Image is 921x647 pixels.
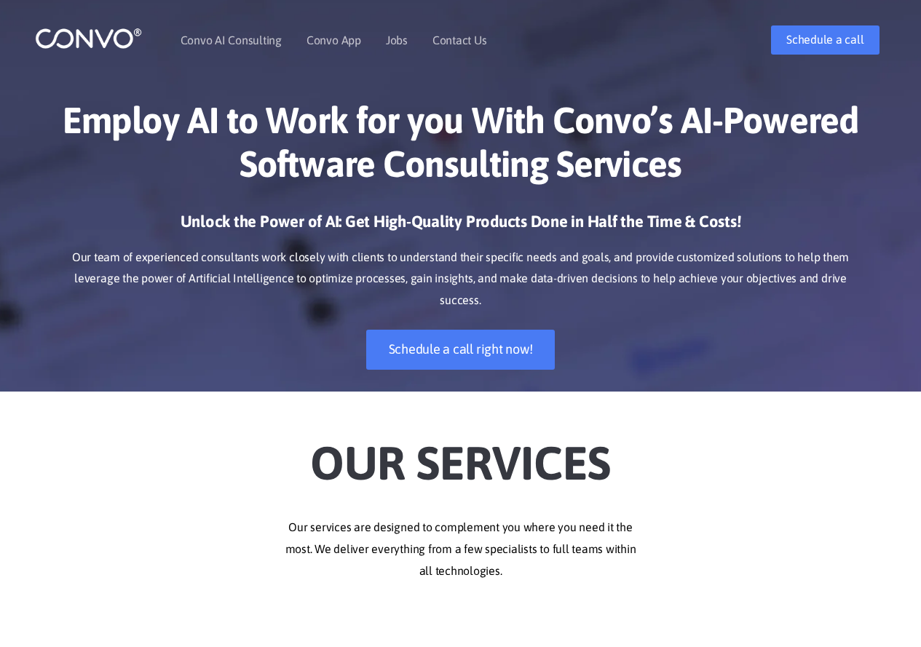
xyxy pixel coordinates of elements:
[432,34,487,46] a: Contact Us
[57,247,865,312] p: Our team of experienced consultants work closely with clients to understand their specific needs ...
[57,211,865,243] h3: Unlock the Power of AI: Get High-Quality Products Done in Half the Time & Costs!
[35,27,142,49] img: logo_1.png
[771,25,879,55] a: Schedule a call
[307,34,361,46] a: Convo App
[57,413,865,495] h2: Our Services
[366,330,556,370] a: Schedule a call right now!
[386,34,408,46] a: Jobs
[57,98,865,197] h1: Employ AI to Work for you With Convo’s AI-Powered Software Consulting Services
[57,517,865,582] p: Our services are designed to complement you where you need it the most. We deliver everything fro...
[181,34,282,46] a: Convo AI Consulting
